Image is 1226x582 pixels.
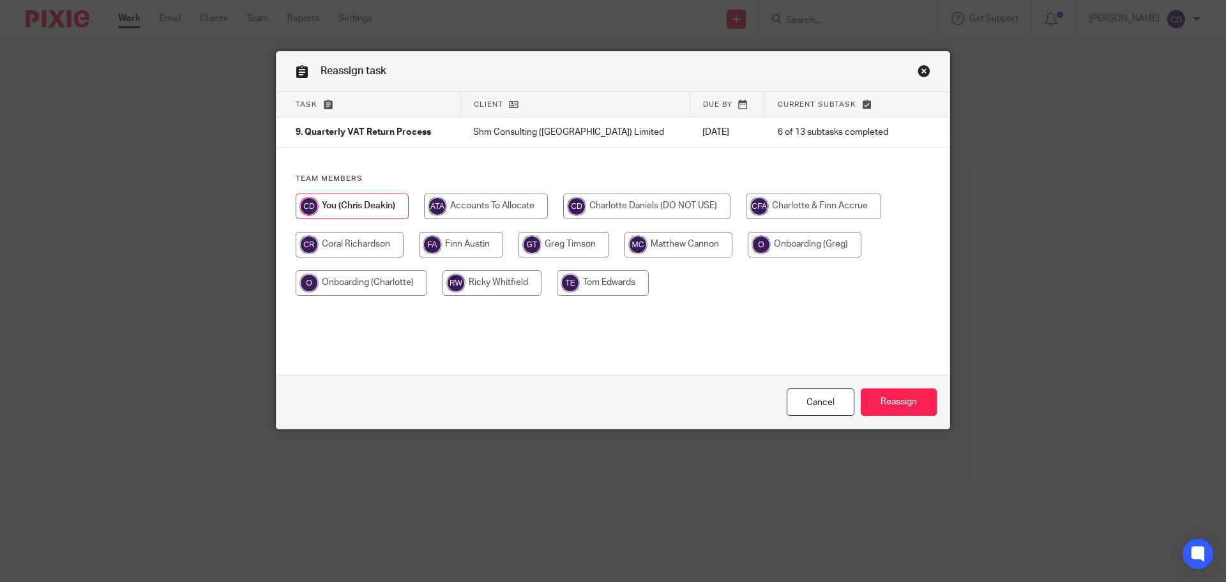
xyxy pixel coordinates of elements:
span: Client [474,101,503,108]
p: [DATE] [702,126,752,139]
span: Current subtask [778,101,856,108]
h4: Team members [296,174,930,184]
td: 6 of 13 subtasks completed [765,118,909,148]
span: Task [296,101,317,108]
span: Reassign task [321,66,386,76]
p: Shm Consulting ([GEOGRAPHIC_DATA]) Limited [473,126,677,139]
a: Close this dialog window [787,388,854,416]
span: Due by [703,101,732,108]
input: Reassign [861,388,937,416]
span: 9. Quarterly VAT Return Process [296,128,431,137]
a: Close this dialog window [918,65,930,82]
